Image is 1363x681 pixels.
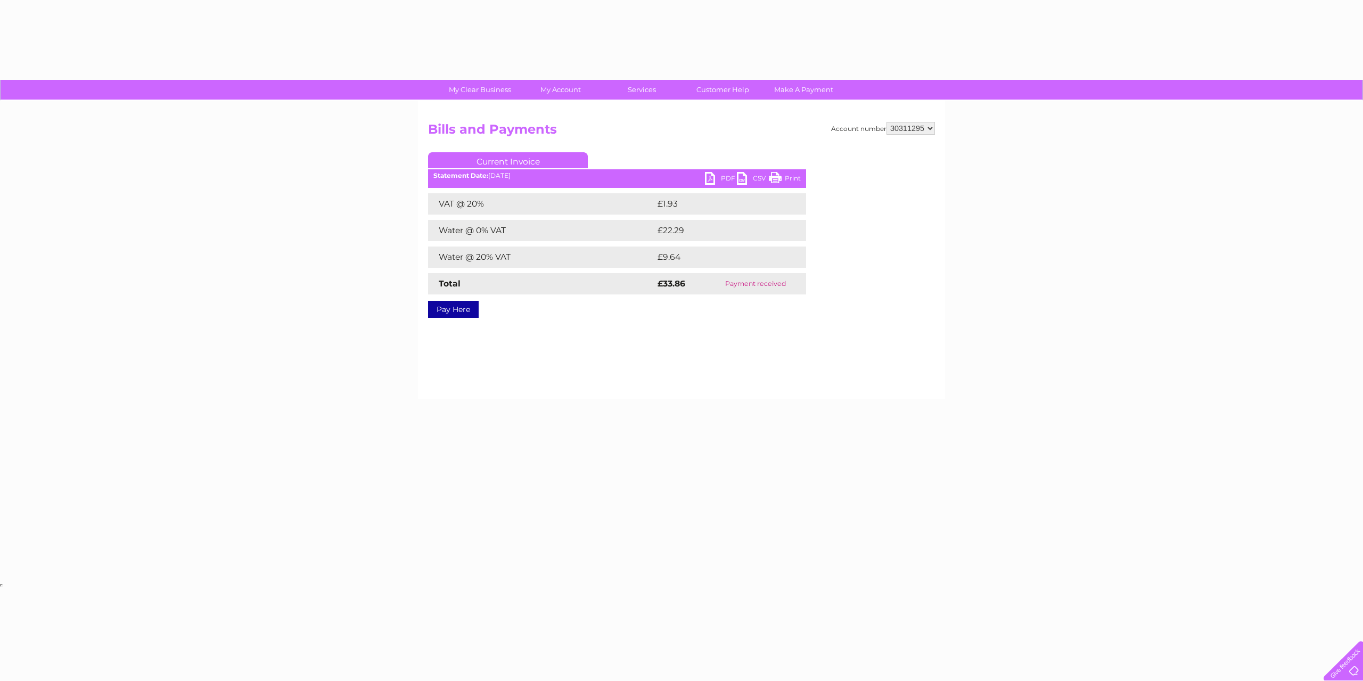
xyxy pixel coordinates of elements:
a: Current Invoice [428,152,588,168]
div: Account number [831,122,935,135]
a: Customer Help [679,80,767,100]
strong: £33.86 [658,278,685,289]
a: Pay Here [428,301,479,318]
td: Water @ 20% VAT [428,247,655,268]
td: £22.29 [655,220,784,241]
td: VAT @ 20% [428,193,655,215]
a: My Account [517,80,605,100]
strong: Total [439,278,461,289]
td: Payment received [705,273,806,294]
a: CSV [737,172,769,187]
a: Make A Payment [760,80,848,100]
h2: Bills and Payments [428,122,935,142]
td: £1.93 [655,193,780,215]
a: PDF [705,172,737,187]
b: Statement Date: [433,171,488,179]
a: Services [598,80,686,100]
td: £9.64 [655,247,782,268]
div: [DATE] [428,172,806,179]
td: Water @ 0% VAT [428,220,655,241]
a: My Clear Business [436,80,524,100]
a: Print [769,172,801,187]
